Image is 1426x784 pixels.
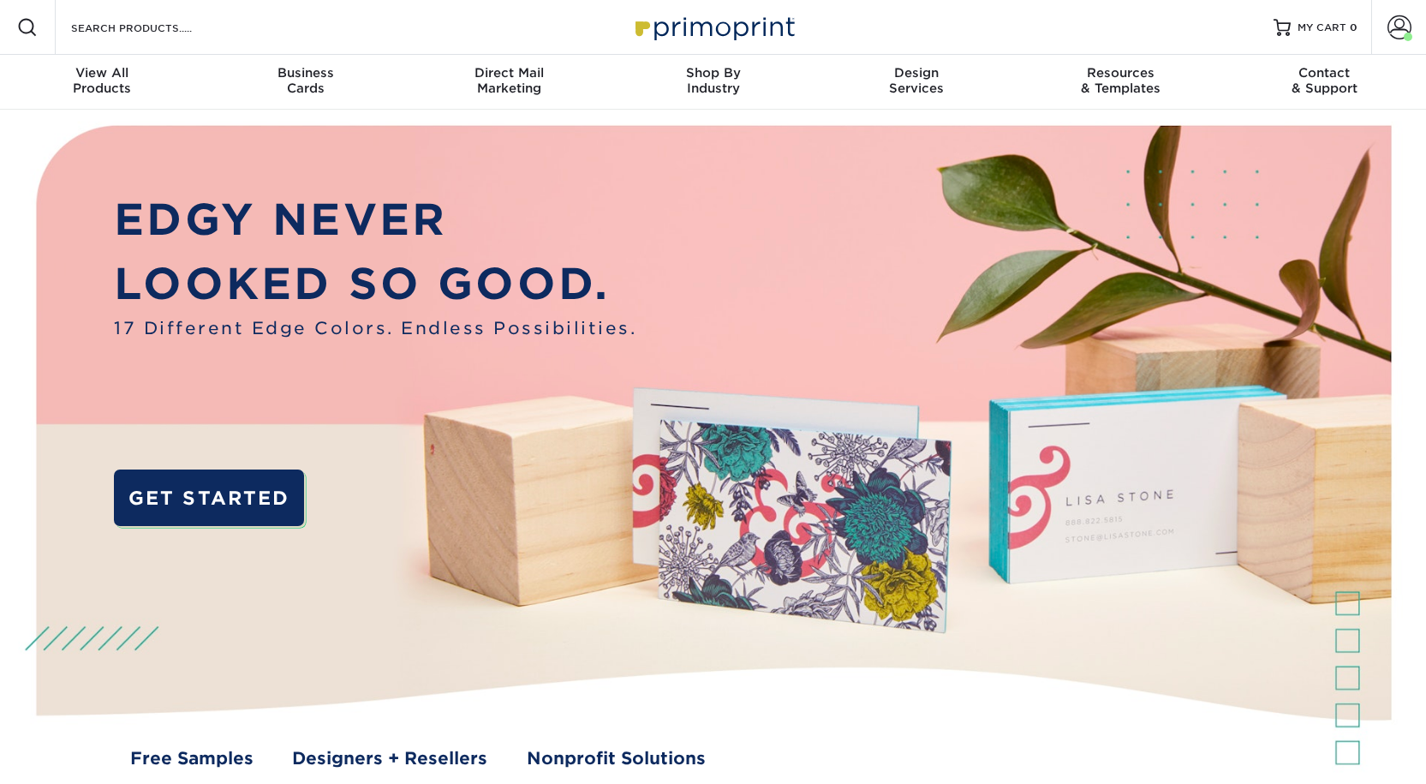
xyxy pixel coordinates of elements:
a: Free Samples [130,746,254,772]
a: Direct MailMarketing [408,55,612,110]
span: 0 [1350,21,1357,33]
a: GET STARTED [114,470,304,526]
span: 17 Different Edge Colors. Endless Possibilities. [114,316,636,342]
p: LOOKED SO GOOD. [114,252,636,316]
a: Designers + Resellers [292,746,487,772]
a: Shop ByIndustry [612,55,815,110]
div: Industry [612,65,815,96]
span: Direct Mail [408,65,612,81]
div: Services [814,65,1018,96]
div: & Templates [1018,65,1222,96]
input: SEARCH PRODUCTS..... [69,17,236,38]
a: DesignServices [814,55,1018,110]
span: Contact [1222,65,1426,81]
a: Contact& Support [1222,55,1426,110]
span: MY CART [1298,21,1346,35]
a: Nonprofit Solutions [527,746,706,772]
div: Cards [204,65,408,96]
img: Primoprint [628,9,799,45]
span: Design [814,65,1018,81]
a: Resources& Templates [1018,55,1222,110]
span: Resources [1018,65,1222,81]
p: EDGY NEVER [114,188,636,252]
a: BusinessCards [204,55,408,110]
span: Shop By [612,65,815,81]
div: Marketing [408,65,612,96]
div: & Support [1222,65,1426,96]
span: Business [204,65,408,81]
